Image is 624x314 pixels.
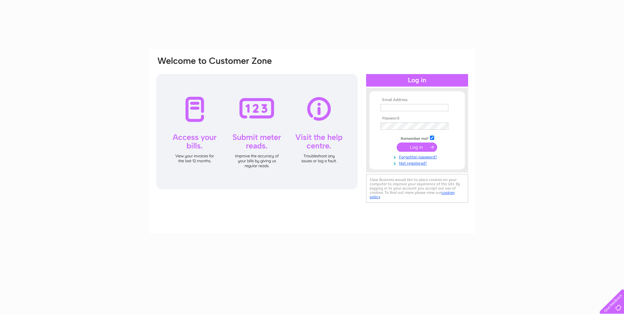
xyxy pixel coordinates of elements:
[379,116,455,121] th: Password:
[379,135,455,141] td: Remember me?
[397,143,437,152] input: Submit
[381,153,455,160] a: Forgotten password?
[370,190,455,199] a: cookies policy
[379,98,455,102] th: Email Address:
[366,174,468,203] div: Clear Business would like to place cookies on your computer to improve your experience of the sit...
[381,160,455,166] a: Not registered?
